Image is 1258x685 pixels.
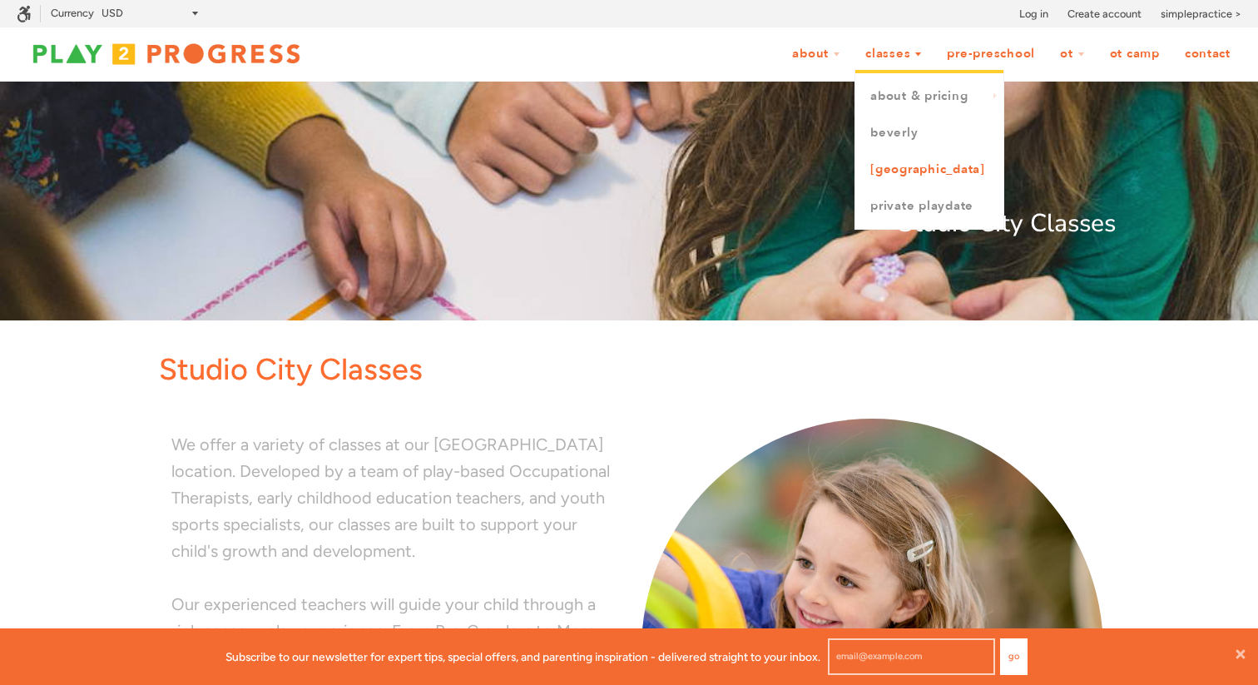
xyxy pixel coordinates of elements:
[142,204,1116,244] p: Studio City Classes
[855,115,1003,151] a: Beverly
[159,345,1116,394] p: Studio City Classes
[51,7,94,19] label: Currency
[781,38,851,70] a: About
[1067,6,1142,22] a: Create account
[1019,6,1048,22] a: Log in
[854,38,933,70] a: Classes
[855,188,1003,225] a: Private Playdate
[828,638,995,675] input: email@example.com
[1161,6,1241,22] a: simplepractice >
[1000,638,1028,675] button: Go
[1099,38,1171,70] a: OT Camp
[225,648,820,666] p: Subscribe to our newsletter for expert tips, special offers, and parenting inspiration - delivere...
[1049,38,1096,70] a: OT
[855,78,1003,115] a: About & Pricing
[936,38,1046,70] a: Pre-Preschool
[171,431,617,564] p: We offer a variety of classes at our [GEOGRAPHIC_DATA] location. Developed by a team of play-base...
[1174,38,1241,70] a: Contact
[17,37,316,71] img: Play2Progress logo
[855,151,1003,188] a: [GEOGRAPHIC_DATA]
